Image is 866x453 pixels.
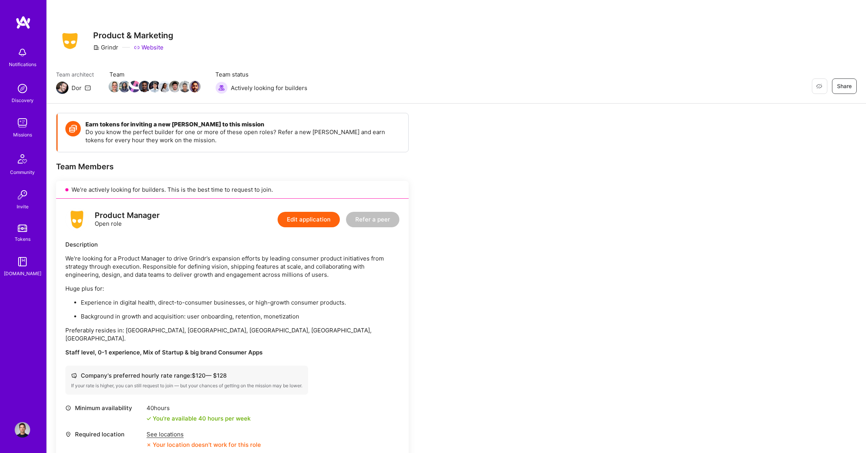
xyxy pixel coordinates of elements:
h3: Product & Marketing [93,31,173,40]
span: Share [837,82,852,90]
a: Team Member Avatar [150,80,160,93]
span: Team architect [56,70,94,78]
div: Your location doesn’t work for this role [147,441,261,449]
div: Discovery [12,96,34,104]
img: Team Member Avatar [129,81,140,92]
img: User Avatar [15,422,30,438]
div: Notifications [9,60,36,68]
img: Team Architect [56,82,68,94]
img: Actively looking for builders [215,82,228,94]
img: Team Member Avatar [179,81,191,92]
a: Team Member Avatar [130,80,140,93]
div: We’re actively looking for builders. This is the best time to request to join. [56,181,409,199]
img: Team Member Avatar [119,81,130,92]
img: Company Logo [56,31,84,51]
img: Community [13,150,32,168]
i: icon Check [147,416,151,421]
p: We're looking for a Product Manager to drive Grindr’s expansion efforts by leading consumer produ... [65,254,399,279]
img: Team Member Avatar [139,81,150,92]
p: Preferably resides in: [GEOGRAPHIC_DATA], [GEOGRAPHIC_DATA], [GEOGRAPHIC_DATA], [GEOGRAPHIC_DATA]... [65,326,399,342]
div: Invite [17,203,29,211]
i: icon Location [65,431,71,437]
img: Team Member Avatar [149,81,160,92]
img: Team Member Avatar [169,81,181,92]
div: Minimum availability [65,404,143,412]
img: tokens [18,225,27,232]
a: User Avatar [13,422,32,438]
strong: Staff level, 0-1 experience, Mix of Startup & big brand Consumer Apps [65,349,263,356]
a: Team Member Avatar [180,80,190,93]
div: Dor [72,84,82,92]
i: icon EyeClosed [816,83,822,89]
p: Background in growth and acquisition: user onboarding, retention, monetization [81,312,399,320]
a: Website [134,43,164,51]
div: Company's preferred hourly rate range: $ 120 — $ 128 [71,371,302,380]
button: Share [832,78,857,94]
p: Huge plus for: [65,284,399,293]
img: Team Member Avatar [189,81,201,92]
div: Missions [13,131,32,139]
i: icon CompanyGray [93,44,99,51]
div: [DOMAIN_NAME] [4,269,41,278]
i: icon Clock [65,405,71,411]
img: teamwork [15,115,30,131]
i: icon Mail [85,85,91,91]
img: Invite [15,187,30,203]
img: Team Member Avatar [159,81,170,92]
span: Team [109,70,200,78]
i: icon CloseOrange [147,443,151,447]
span: Actively looking for builders [231,84,307,92]
div: You're available 40 hours per week [147,414,251,422]
button: Refer a peer [346,212,399,227]
h4: Earn tokens for inviting a new [PERSON_NAME] to this mission [85,121,401,128]
div: See locations [147,430,261,438]
a: Team Member Avatar [190,80,200,93]
img: logo [65,208,89,231]
img: bell [15,45,30,60]
img: Team Member Avatar [109,81,120,92]
div: Community [10,168,35,176]
p: Do you know the perfect builder for one or more of these open roles? Refer a new [PERSON_NAME] an... [85,128,401,144]
div: Tokens [15,235,31,243]
a: Team Member Avatar [140,80,150,93]
img: Token icon [65,121,81,136]
span: Team status [215,70,307,78]
p: Experience in digital health, direct-to-consumer businesses, or high-growth consumer products. [81,298,399,307]
div: If your rate is higher, you can still request to join — but your chances of getting on the missio... [71,383,302,389]
div: Team Members [56,162,409,172]
img: logo [15,15,31,29]
a: Team Member Avatar [109,80,119,93]
div: Required location [65,430,143,438]
img: discovery [15,81,30,96]
img: guide book [15,254,30,269]
div: Product Manager [95,211,160,220]
a: Team Member Avatar [170,80,180,93]
div: 40 hours [147,404,251,412]
div: Description [65,240,399,249]
div: Grindr [93,43,118,51]
a: Team Member Avatar [119,80,130,93]
button: Edit application [278,212,340,227]
i: icon Cash [71,373,77,378]
a: Team Member Avatar [160,80,170,93]
div: Open role [95,211,160,228]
